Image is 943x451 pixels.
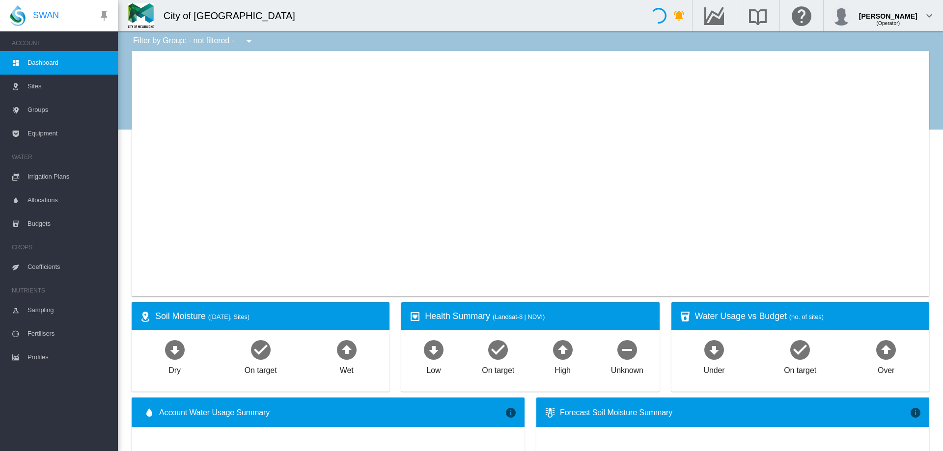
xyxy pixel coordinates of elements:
[12,35,110,51] span: ACCOUNT
[910,407,921,419] md-icon: icon-information
[28,345,110,369] span: Profiles
[704,361,725,376] div: Under
[33,9,59,22] span: SWAN
[784,361,816,376] div: On target
[493,313,545,320] span: (Landsat-8 | NDVI)
[239,31,259,51] button: icon-menu-down
[12,149,110,165] span: WATER
[28,298,110,322] span: Sampling
[98,10,110,22] md-icon: icon-pin
[128,3,154,28] img: Z
[340,361,354,376] div: Wet
[702,10,726,22] md-icon: Go to the Data Hub
[28,322,110,345] span: Fertilisers
[702,338,726,361] md-icon: icon-arrow-down-bold-circle
[12,283,110,298] span: NUTRIENTS
[832,6,851,26] img: profile.jpg
[422,338,445,361] md-icon: icon-arrow-down-bold-circle
[163,338,187,361] md-icon: icon-arrow-down-bold-circle
[159,407,505,418] span: Account Water Usage Summary
[544,407,556,419] md-icon: icon-thermometer-lines
[505,407,517,419] md-icon: icon-information
[788,338,812,361] md-icon: icon-checkbox-marked-circle
[28,75,110,98] span: Sites
[164,9,304,23] div: City of [GEOGRAPHIC_DATA]
[555,361,571,376] div: High
[28,51,110,75] span: Dashboard
[208,313,250,320] span: ([DATE], Sites)
[878,361,894,376] div: Over
[139,311,151,322] md-icon: icon-map-marker-radius
[859,7,917,17] div: [PERSON_NAME]
[486,338,510,361] md-icon: icon-checkbox-marked-circle
[923,10,935,22] md-icon: icon-chevron-down
[611,361,643,376] div: Unknown
[28,212,110,236] span: Budgets
[28,255,110,279] span: Coefficients
[426,361,441,376] div: Low
[874,338,898,361] md-icon: icon-arrow-up-bold-circle
[877,21,900,26] span: (Operator)
[28,98,110,122] span: Groups
[243,35,255,47] md-icon: icon-menu-down
[615,338,639,361] md-icon: icon-minus-circle
[669,6,689,26] button: icon-bell-ring
[409,311,421,322] md-icon: icon-heart-box-outline
[155,310,382,322] div: Soil Moisture
[245,361,277,376] div: On target
[10,5,26,26] img: SWAN-Landscape-Logo-Colour-drop.png
[789,313,824,320] span: (no. of sites)
[249,338,273,361] md-icon: icon-checkbox-marked-circle
[12,239,110,255] span: CROPS
[790,10,813,22] md-icon: Click here for help
[126,31,262,51] div: Filter by Group: - not filtered -
[560,407,910,418] div: Forecast Soil Moisture Summary
[746,10,770,22] md-icon: Search the knowledge base
[673,10,685,22] md-icon: icon-bell-ring
[168,361,181,376] div: Dry
[679,311,691,322] md-icon: icon-cup-water
[551,338,575,361] md-icon: icon-arrow-up-bold-circle
[335,338,359,361] md-icon: icon-arrow-up-bold-circle
[425,310,651,322] div: Health Summary
[28,165,110,188] span: Irrigation Plans
[28,122,110,145] span: Equipment
[695,310,921,322] div: Water Usage vs Budget
[143,407,155,419] md-icon: icon-water
[28,188,110,212] span: Allocations
[482,361,514,376] div: On target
